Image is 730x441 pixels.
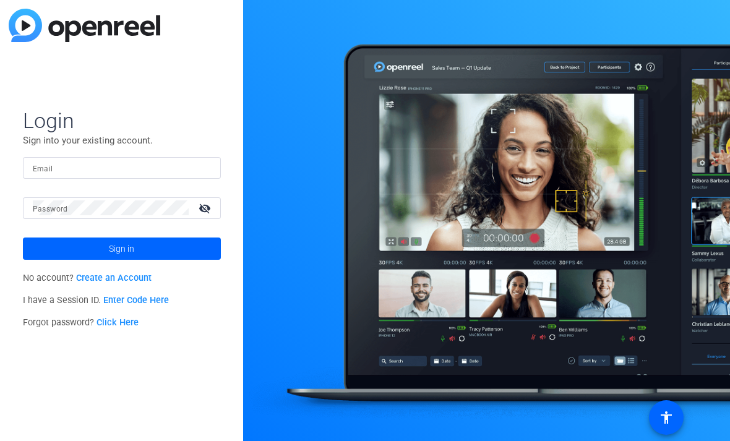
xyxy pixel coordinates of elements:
[23,134,221,147] p: Sign into your existing account.
[23,317,139,328] span: Forgot password?
[97,317,139,328] a: Click Here
[33,160,211,175] input: Enter Email Address
[23,295,170,306] span: I have a Session ID.
[23,273,152,283] span: No account?
[109,233,134,264] span: Sign in
[9,9,160,42] img: blue-gradient.svg
[33,165,53,173] mat-label: Email
[659,410,674,425] mat-icon: accessibility
[191,199,221,217] mat-icon: visibility_off
[23,108,221,134] span: Login
[33,205,68,213] mat-label: Password
[76,273,152,283] a: Create an Account
[103,295,169,306] a: Enter Code Here
[23,238,221,260] button: Sign in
